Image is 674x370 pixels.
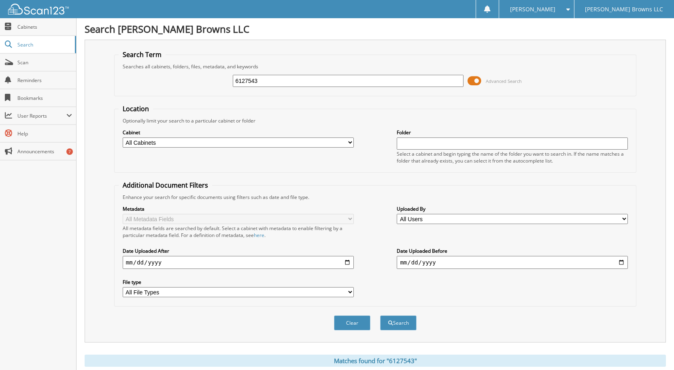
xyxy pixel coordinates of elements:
[486,78,522,84] span: Advanced Search
[17,112,66,119] span: User Reports
[123,205,354,212] label: Metadata
[119,117,632,124] div: Optionally limit your search to a particular cabinet or folder
[123,129,354,136] label: Cabinet
[119,50,166,59] legend: Search Term
[17,77,72,84] span: Reminders
[119,181,212,190] legend: Additional Document Filters
[119,63,632,70] div: Searches all cabinets, folders, files, metadata, and keywords
[17,95,72,101] span: Bookmarks
[85,355,666,367] div: Matches found for "6127543"
[397,150,628,164] div: Select a cabinet and begin typing the name of the folder you want to search in. If the name match...
[585,7,663,12] span: [PERSON_NAME] Browns LLC
[8,4,69,15] img: scan123-logo-white.svg
[397,205,628,212] label: Uploaded By
[119,194,632,201] div: Enhance your search for specific documents using filters such as date and file type.
[66,148,73,155] div: 7
[85,22,666,36] h1: Search [PERSON_NAME] Browns LLC
[254,232,264,239] a: here
[17,59,72,66] span: Scan
[123,247,354,254] label: Date Uploaded After
[397,247,628,254] label: Date Uploaded Before
[397,129,628,136] label: Folder
[17,148,72,155] span: Announcements
[119,104,153,113] legend: Location
[380,315,417,330] button: Search
[123,256,354,269] input: start
[123,279,354,285] label: File type
[397,256,628,269] input: end
[17,41,71,48] span: Search
[510,7,555,12] span: [PERSON_NAME]
[123,225,354,239] div: All metadata fields are searched by default. Select a cabinet with metadata to enable filtering b...
[334,315,370,330] button: Clear
[17,23,72,30] span: Cabinets
[17,130,72,137] span: Help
